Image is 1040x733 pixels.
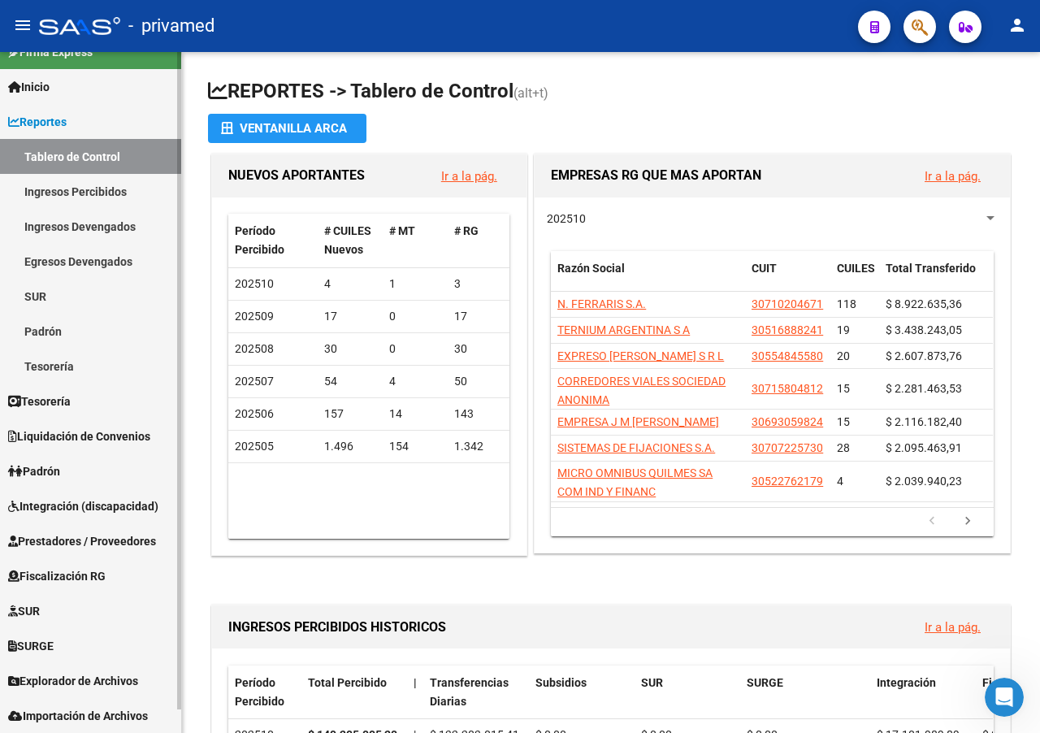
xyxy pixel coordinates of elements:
div: Ventanilla ARCA [221,114,353,143]
span: MICRO OMNIBUS QUILMES SA COM IND Y FINANC [557,466,713,498]
span: Importación de Archivos [8,707,148,725]
span: $ 2.095.463,91 [886,441,962,454]
datatable-header-cell: SUR [635,666,740,719]
span: Período Percibido [235,676,284,708]
div: 4 [324,275,376,293]
datatable-header-cell: Período Percibido [228,666,301,719]
datatable-header-cell: Transferencias Diarias [423,666,529,719]
span: Inicio [8,78,50,96]
div: 157 [324,405,376,423]
span: $ 2.607.873,76 [886,349,962,362]
span: N. FERRARIS S.A. [557,297,646,310]
span: Total Percibido [308,676,387,689]
span: | [414,676,417,689]
span: 20 [837,349,850,362]
span: 15 [837,382,850,395]
span: EXPRESO [PERSON_NAME] S R L [557,349,724,362]
div: 50 [454,372,506,391]
div: 0 [389,307,441,326]
div: 143 [454,405,506,423]
span: - privamed [128,8,214,44]
datatable-header-cell: # CUILES Nuevos [318,214,383,267]
span: 202505 [235,440,274,453]
datatable-header-cell: Total Transferido [879,251,993,305]
span: INGRESOS PERCIBIDOS HISTORICOS [228,619,446,635]
span: 30516888241 [752,323,823,336]
span: (alt+t) [513,85,548,101]
span: SURGE [747,676,783,689]
span: Transferencias Diarias [430,676,509,708]
span: CUILES [837,262,875,275]
span: 30693059824 [752,415,823,428]
span: NUEVOS APORTANTES [228,167,365,183]
span: 202510 [235,277,274,290]
span: Prestadores / Proveedores [8,532,156,550]
span: 19 [837,323,850,336]
span: SISTEMAS DE FIJACIONES S.A. [557,441,715,454]
span: 202507 [235,375,274,388]
datatable-header-cell: | [407,666,423,719]
div: 17 [324,307,376,326]
button: Ir a la pág. [912,612,994,642]
datatable-header-cell: Razón Social [551,251,745,305]
span: # CUILES Nuevos [324,224,371,256]
mat-icon: person [1007,15,1027,35]
span: # RG [454,224,479,237]
a: Ir a la pág. [441,169,497,184]
div: 14 [389,405,441,423]
span: $ 2.039.940,23 [886,475,962,488]
div: 30 [454,340,506,358]
span: 202508 [235,342,274,355]
div: 1.496 [324,437,376,456]
span: 15 [837,415,850,428]
span: 202509 [235,310,274,323]
span: Fiscalización RG [8,567,106,585]
datatable-header-cell: SURGE [740,666,870,719]
div: 4 [389,372,441,391]
span: Total Transferido [886,262,976,275]
div: 154 [389,437,441,456]
span: Padrón [8,462,60,480]
span: 30715804812 [752,382,823,395]
datatable-header-cell: Período Percibido [228,214,318,267]
datatable-header-cell: CUILES [830,251,879,305]
span: $ 2.281.463,53 [886,382,962,395]
span: 30710204671 [752,297,823,310]
iframe: Intercom live chat [985,678,1024,717]
span: # MT [389,224,415,237]
span: CORREDORES VIALES SOCIEDAD ANONIMA [557,375,726,406]
span: 118 [837,297,856,310]
span: 4 [837,475,843,488]
span: $ 2.116.182,40 [886,415,962,428]
span: 202510 [547,212,586,225]
div: 0 [389,340,441,358]
span: Explorador de Archivos [8,672,138,690]
span: TERNIUM ARGENTINA S A [557,323,690,336]
span: SUR [8,602,40,620]
span: SUR [641,676,663,689]
datatable-header-cell: Total Percibido [301,666,407,719]
span: $ 8.922.635,36 [886,297,962,310]
span: Período Percibido [235,224,284,256]
mat-icon: menu [13,15,32,35]
datatable-header-cell: Integración [870,666,976,719]
span: EMPRESAS RG QUE MAS APORTAN [551,167,761,183]
div: 1 [389,275,441,293]
div: 3 [454,275,506,293]
span: EMPRESA J M [PERSON_NAME] [557,415,719,428]
a: Ir a la pág. [925,169,981,184]
datatable-header-cell: # MT [383,214,448,267]
h1: REPORTES -> Tablero de Control [208,78,1014,106]
button: Ir a la pág. [428,161,510,191]
span: CUIT [752,262,777,275]
span: Reportes [8,113,67,131]
a: go to previous page [916,513,947,531]
span: Liquidación de Convenios [8,427,150,445]
span: $ 3.438.243,05 [886,323,962,336]
datatable-header-cell: Subsidios [529,666,635,719]
span: Subsidios [535,676,587,689]
span: Integración [877,676,936,689]
span: Razón Social [557,262,625,275]
div: 1.342 [454,437,506,456]
div: 54 [324,372,376,391]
